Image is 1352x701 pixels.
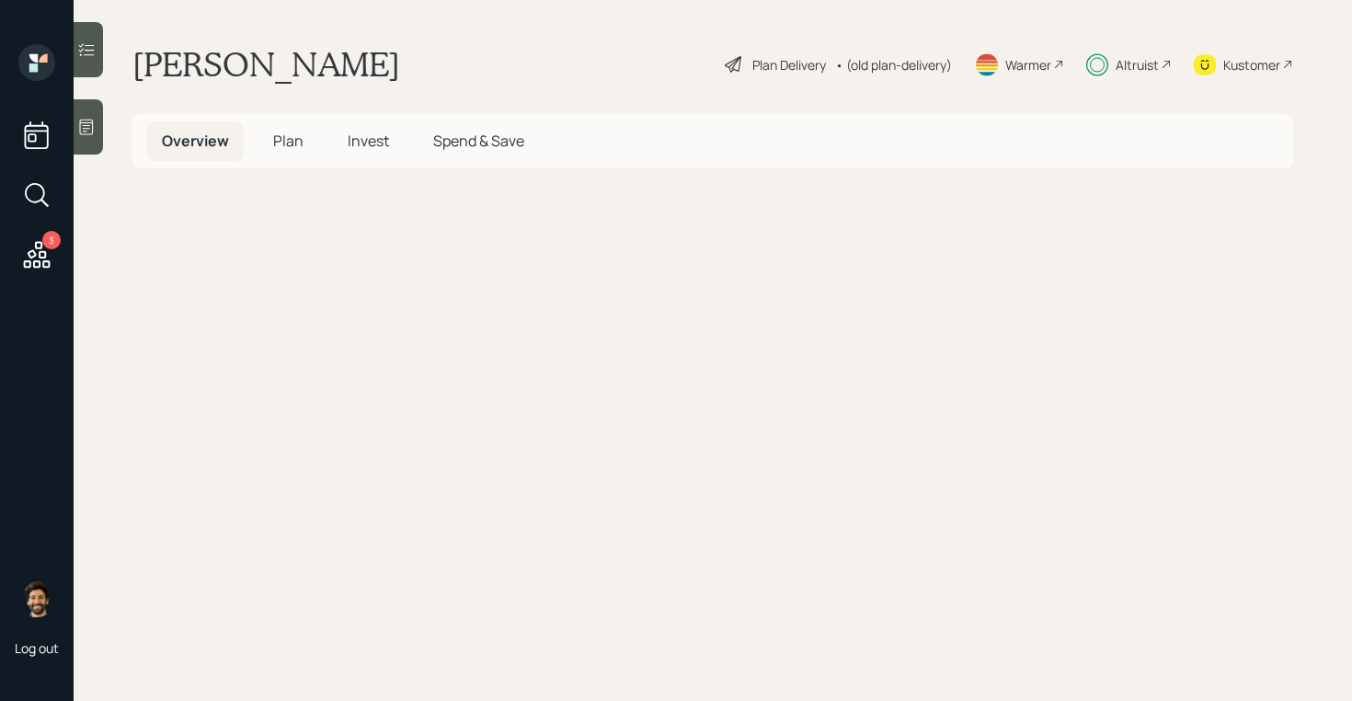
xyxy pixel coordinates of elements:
span: Invest [348,131,389,151]
span: Spend & Save [433,131,524,151]
img: eric-schwartz-headshot.png [18,580,55,617]
div: Kustomer [1223,55,1280,75]
div: Altruist [1116,55,1159,75]
div: 3 [42,231,61,249]
span: Overview [162,131,229,151]
div: Warmer [1005,55,1051,75]
h1: [PERSON_NAME] [132,44,400,85]
div: Plan Delivery [752,55,826,75]
div: Log out [15,639,59,657]
span: Plan [273,131,304,151]
div: • (old plan-delivery) [835,55,952,75]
